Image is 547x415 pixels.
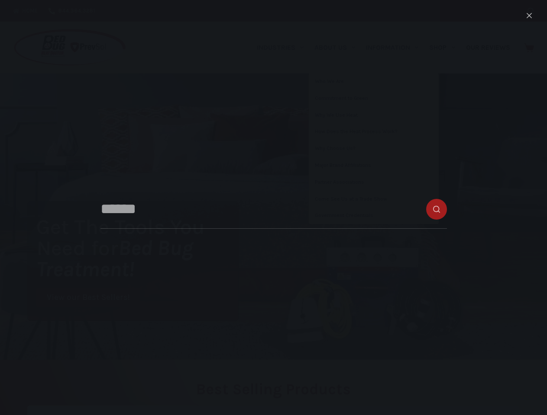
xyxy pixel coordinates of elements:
a: View our Best Sellers! [36,288,140,307]
i: Bed Bug Treatment! [36,236,193,281]
a: Our Reviews [460,22,515,73]
h2: Best Selling Products [27,382,520,397]
a: About Us [309,22,360,73]
a: Partner Associations [309,174,439,191]
h1: Get The Tools You Need for [36,216,238,280]
a: Why We Use Heat [309,107,439,124]
a: Government Credentials [309,207,439,224]
a: Shop [424,22,460,73]
nav: Primary [251,22,515,73]
a: Information [361,22,424,73]
a: Who We Are [309,73,439,90]
a: How Does the Heat Process Work? [309,124,439,140]
span: View our Best Sellers! [47,294,130,302]
button: Open LiveChat chat widget [7,3,33,29]
button: Search [528,8,534,14]
a: Commitment to Green [309,90,439,107]
img: Prevsol/Bed Bug Heat Doctor [13,29,126,67]
a: Major Brand Affiliations [309,157,439,174]
a: Industries [251,22,309,73]
a: Come See Us at a Trade Show [309,191,439,207]
a: Why Choose Us? [309,140,439,157]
